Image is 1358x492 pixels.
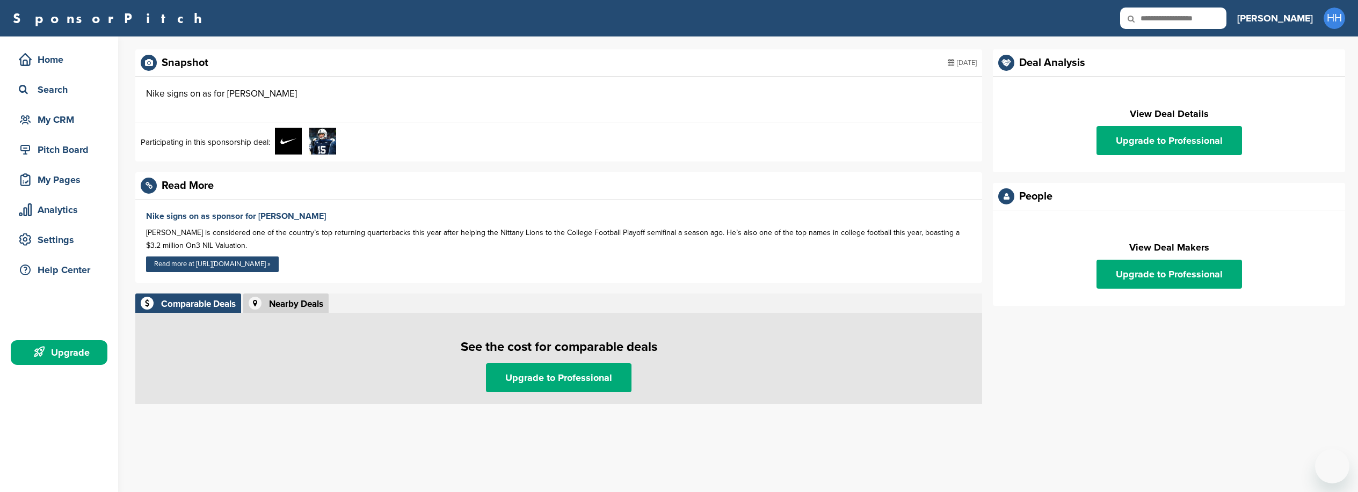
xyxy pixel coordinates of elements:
[275,128,302,155] img: Nike logo
[162,57,208,68] div: Snapshot
[146,87,297,100] div: Nike signs on as for [PERSON_NAME]
[1004,240,1334,255] h2: View Deal Makers
[11,77,107,102] a: Search
[11,227,107,252] a: Settings
[1237,11,1313,26] h3: [PERSON_NAME]
[13,11,209,25] a: SponsorPitch
[16,140,107,159] div: Pitch Board
[146,211,326,222] a: Nike signs on as sponsor for [PERSON_NAME]
[161,299,236,309] div: Comparable Deals
[16,343,107,362] div: Upgrade
[486,363,631,392] a: Upgrade to Professional
[16,200,107,219] div: Analytics
[1019,57,1085,68] div: Deal Analysis
[269,299,323,309] div: Nearby Deals
[948,55,977,71] div: [DATE]
[11,137,107,162] a: Pitch Board
[16,50,107,69] div: Home
[11,167,107,192] a: My Pages
[146,256,279,272] a: Read more at [URL][DOMAIN_NAME] »
[141,337,977,357] h1: See the cost for comparable deals
[162,180,214,191] div: Read More
[1096,260,1242,289] a: Upgrade to Professional
[16,110,107,129] div: My CRM
[141,136,270,149] p: Participating in this sponsorship deal:
[1096,126,1242,155] a: Upgrade to Professional
[1004,107,1334,121] h2: View Deal Details
[1315,449,1349,483] iframe: Button to launch messaging window
[16,80,107,99] div: Search
[1019,191,1052,202] div: People
[16,260,107,280] div: Help Center
[16,170,107,189] div: My Pages
[11,47,107,72] a: Home
[146,226,971,252] div: [PERSON_NAME] is considered one of the country’s top returning quarterbacks this year after helpi...
[11,197,107,222] a: Analytics
[11,107,107,132] a: My CRM
[309,128,336,155] img: I61szgwq 400x400
[1324,8,1345,29] span: HH
[11,258,107,282] a: Help Center
[1237,6,1313,30] a: [PERSON_NAME]
[11,340,107,365] a: Upgrade
[16,230,107,249] div: Settings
